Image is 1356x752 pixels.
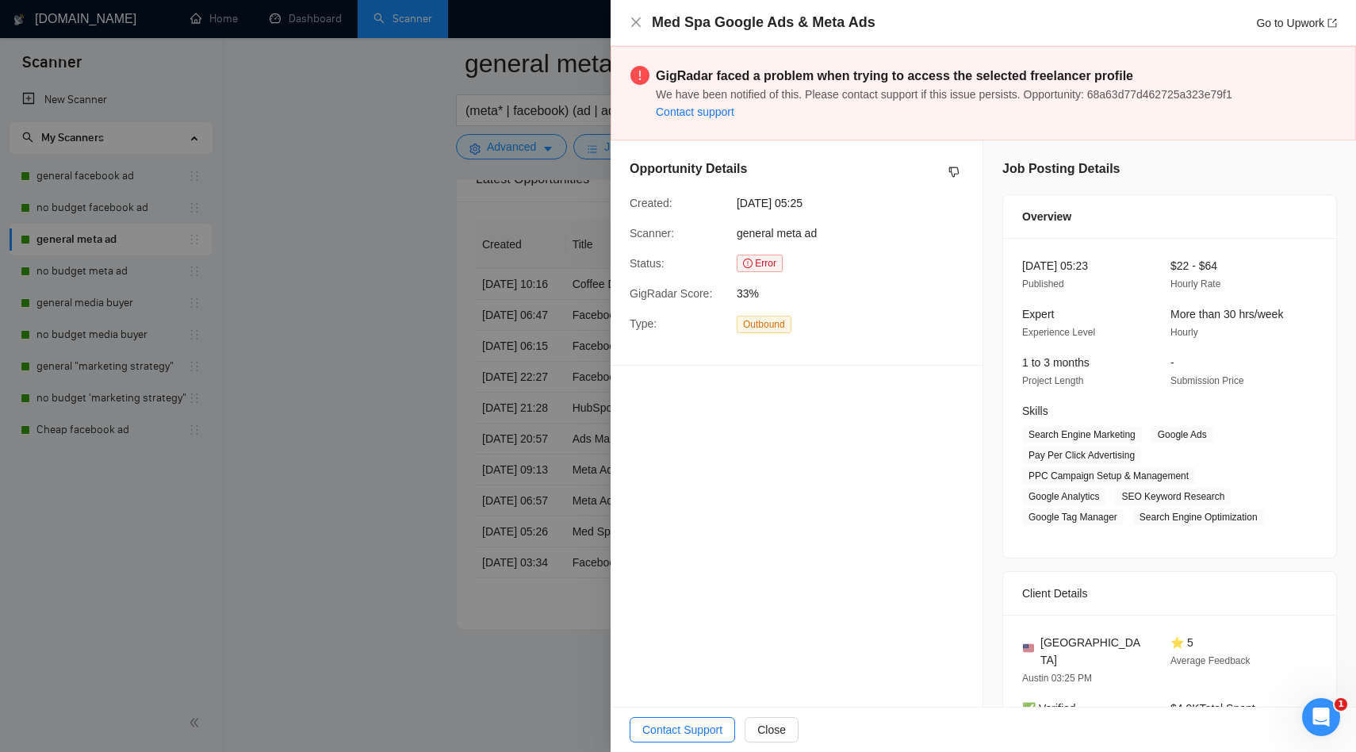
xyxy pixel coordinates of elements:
[1022,259,1088,272] span: [DATE] 05:23
[737,227,817,240] span: general meta ad
[1170,259,1217,272] span: $22 - $64
[1170,375,1244,386] span: Submission Price
[1022,405,1048,417] span: Skills
[1302,698,1340,736] iframe: Intercom live chat
[737,194,975,212] span: [DATE] 05:25
[745,717,799,742] button: Close
[948,166,960,178] span: dislike
[1022,426,1142,443] span: Search Engine Marketing
[656,69,1133,82] strong: GigRadar faced a problem when trying to access the selected freelancer profile
[1170,636,1193,649] span: ⭐ 5
[737,316,791,333] span: Outbound
[737,285,975,302] span: 33%
[1256,17,1337,29] a: Go to Upworkexport
[630,317,657,330] span: Type:
[1002,159,1120,178] h5: Job Posting Details
[1151,426,1213,443] span: Google Ads
[1022,488,1105,505] span: Google Analytics
[1022,375,1083,386] span: Project Length
[630,16,642,29] span: close
[1170,278,1220,290] span: Hourly Rate
[1170,702,1255,715] span: $4.9K Total Spent
[630,227,674,240] span: Scanner:
[1022,327,1095,338] span: Experience Level
[630,717,735,742] button: Contact Support
[630,66,649,85] span: exclamation-circle
[1170,327,1198,338] span: Hourly
[630,159,747,178] h5: Opportunity Details
[757,721,786,739] span: Close
[1022,467,1195,485] span: PPC Campaign Setup & Management
[656,106,734,118] a: Contact support
[1022,308,1054,320] span: Expert
[1023,643,1034,654] img: 🇺🇸
[1327,18,1337,28] span: export
[1022,702,1076,715] span: ✅ Verified
[1335,698,1347,711] span: 1
[743,259,753,268] span: exclamation-circle
[1022,673,1092,684] span: Austin 03:25 PM
[1040,634,1145,669] span: [GEOGRAPHIC_DATA]
[630,197,672,209] span: Created:
[737,255,783,272] span: Error
[630,16,642,29] button: Close
[1022,278,1064,290] span: Published
[1115,488,1231,505] span: SEO Keyword Research
[1022,208,1071,225] span: Overview
[944,163,963,182] button: dislike
[1022,572,1317,615] div: Client Details
[1022,447,1141,464] span: Pay Per Click Advertising
[1133,508,1264,526] span: Search Engine Optimization
[1022,356,1090,369] span: 1 to 3 months
[1170,356,1174,369] span: -
[1170,655,1251,666] span: Average Feedback
[1022,508,1124,526] span: Google Tag Manager
[630,257,665,270] span: Status:
[642,721,722,739] span: Contact Support
[1170,308,1283,320] span: More than 30 hrs/week
[656,88,1232,101] span: We have been notified of this. Please contact support if this issue persists. Opportunity: 68a63d...
[630,287,712,300] span: GigRadar Score:
[652,13,875,33] h4: Med Spa Google Ads & Meta Ads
